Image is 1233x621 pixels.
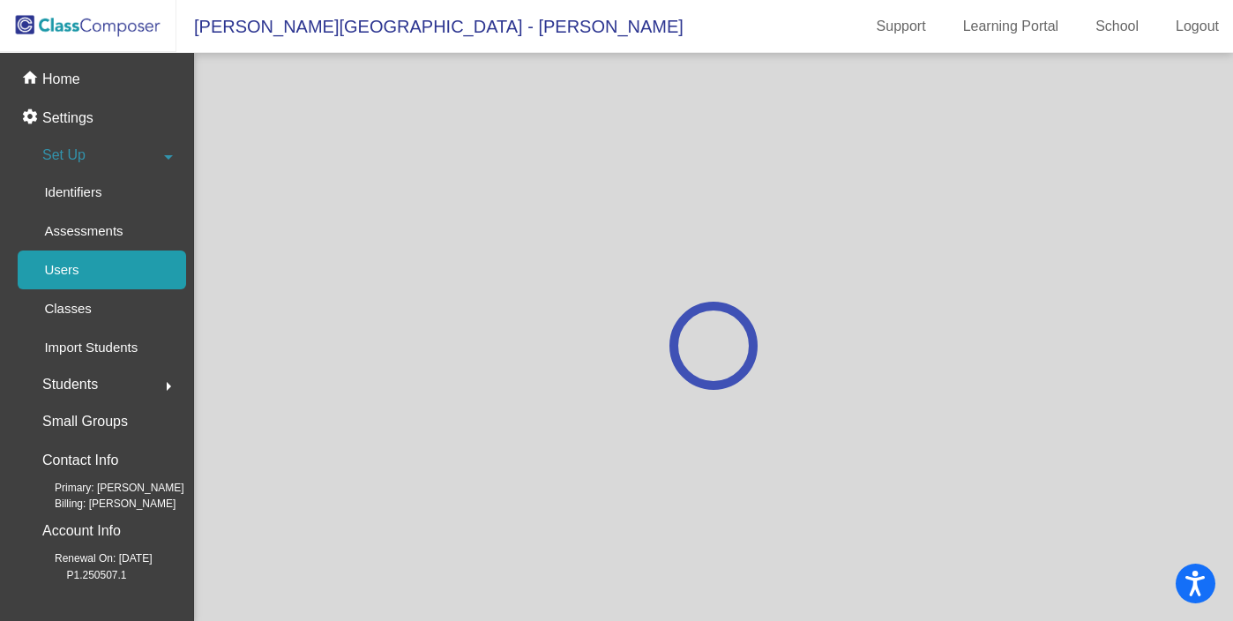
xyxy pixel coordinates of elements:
[42,108,93,129] p: Settings
[21,108,42,129] mat-icon: settings
[44,259,78,281] p: Users
[42,143,86,168] span: Set Up
[42,448,118,473] p: Contact Info
[863,12,940,41] a: Support
[26,550,152,566] span: Renewal On: [DATE]
[44,182,101,203] p: Identifiers
[158,146,179,168] mat-icon: arrow_drop_down
[158,376,179,397] mat-icon: arrow_right
[44,337,138,358] p: Import Students
[26,480,184,496] span: Primary: [PERSON_NAME]
[1162,12,1233,41] a: Logout
[42,69,80,90] p: Home
[42,372,98,397] span: Students
[21,69,42,90] mat-icon: home
[26,496,176,512] span: Billing: [PERSON_NAME]
[176,12,684,41] span: [PERSON_NAME][GEOGRAPHIC_DATA] - [PERSON_NAME]
[44,221,123,242] p: Assessments
[949,12,1073,41] a: Learning Portal
[44,298,91,319] p: Classes
[1081,12,1153,41] a: School
[42,519,121,543] p: Account Info
[42,409,128,434] p: Small Groups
